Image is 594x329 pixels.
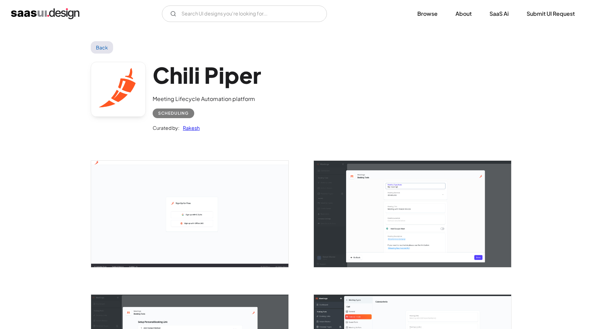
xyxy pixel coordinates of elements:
[409,6,446,21] a: Browse
[314,161,511,267] img: 6016924a7ad9e216f3eebb3c_Chili-Piper-book-meeting-tools-2.jpg
[518,6,583,21] a: Submit UI Request
[153,62,261,88] h1: Chili Piper
[153,95,261,103] div: Meeting Lifecycle Automation platform
[91,161,288,267] img: 6016924a0cb00c58e4d206fe_Chili-Piper---Sign-up.jpg
[91,161,288,267] a: open lightbox
[153,124,179,132] div: Curated by:
[481,6,517,21] a: SaaS Ai
[162,5,327,22] input: Search UI designs you're looking for...
[158,109,189,117] div: Scheduling
[11,8,79,19] a: home
[162,5,327,22] form: Email Form
[447,6,480,21] a: About
[179,124,200,132] a: Rakesh
[314,161,511,267] a: open lightbox
[91,41,113,54] a: Back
